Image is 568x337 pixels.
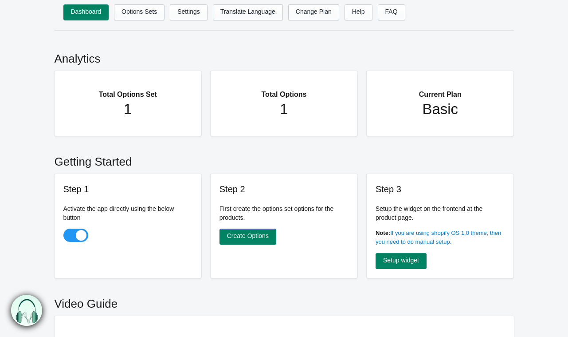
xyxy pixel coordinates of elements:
a: Create Options [219,229,276,245]
h3: Step 2 [219,183,349,195]
a: Setup widget [376,253,427,269]
p: Activate the app directly using the below button [63,204,193,222]
a: If you are using shopify OS 1.0 theme, then you need to do manual setup. [376,230,501,245]
a: Change Plan [288,4,339,20]
h3: Step 1 [63,183,193,195]
a: Options Sets [114,4,165,20]
p: Setup the widget on the frontend at the product page. [376,204,505,222]
h2: Total Options [228,80,340,100]
img: bxm.png [11,295,42,326]
a: Settings [170,4,208,20]
b: Note: [376,230,390,236]
a: Help [345,4,372,20]
h3: Step 3 [376,183,505,195]
h2: Video Guide [55,287,514,316]
a: Translate Language [213,4,283,20]
h2: Analytics [55,42,514,71]
h2: Current Plan [384,80,496,100]
a: Dashboard [63,4,109,20]
h1: Basic [384,100,496,118]
h2: Total Options Set [72,80,184,100]
h1: 1 [228,100,340,118]
h1: 1 [72,100,184,118]
p: First create the options set options for the products. [219,204,349,222]
a: FAQ [378,4,405,20]
h2: Getting Started [55,145,514,174]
